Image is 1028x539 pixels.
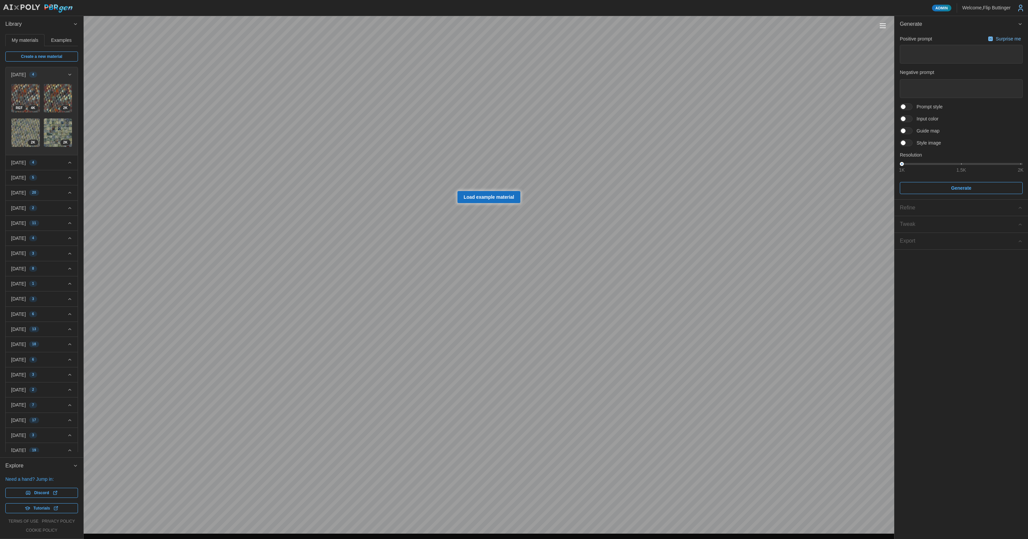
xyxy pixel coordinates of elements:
button: Surprise me [986,34,1023,43]
p: [DATE] [11,220,26,227]
span: 3 [32,433,34,438]
span: Tweak [900,216,1018,233]
span: 2 K [31,140,35,145]
button: [DATE]1 [6,276,78,291]
a: cookie policy [26,528,57,533]
p: [DATE] [11,159,26,166]
button: Generate [900,182,1023,194]
button: [DATE]3 [6,291,78,306]
p: Positive prompt [900,35,932,42]
p: [DATE] [11,250,26,257]
span: Discord [34,488,49,498]
div: Generate [894,32,1028,199]
span: My materials [12,38,38,42]
button: [DATE]3 [6,367,78,382]
p: Surprise me [996,35,1022,42]
button: [DATE]19 [6,443,78,458]
button: [DATE]6 [6,307,78,322]
p: Resolution [900,152,1023,158]
button: Refine [894,200,1028,216]
p: [DATE] [11,447,26,454]
img: AIxPoly PBRgen [3,4,73,13]
p: [DATE] [11,205,26,211]
span: Style image [913,140,941,146]
span: 3 [32,251,34,256]
a: xGWpigMoCxrrzH8I19Tp2K [44,84,73,113]
p: [DATE] [11,356,26,363]
p: [DATE] [11,311,26,318]
button: Export [894,233,1028,249]
span: Guide map [913,127,939,134]
div: Refine [900,204,1018,212]
span: 4 [32,160,34,165]
p: [DATE] [11,280,26,287]
button: [DATE]3 [6,246,78,261]
span: Generate [900,16,1018,32]
button: [DATE]8 [6,261,78,276]
p: [DATE] [11,174,26,181]
button: Generate [894,16,1028,32]
span: Export [900,233,1018,249]
p: [DATE] [11,386,26,393]
button: [DATE]4 [6,231,78,246]
a: Create a new material [5,52,78,62]
span: 11 [32,220,36,226]
p: [DATE] [11,326,26,333]
span: 17 [32,418,36,423]
span: 3 [32,372,34,377]
a: terms of use [8,519,38,524]
button: [DATE]7 [6,397,78,412]
span: 5 [32,175,34,180]
span: Create a new material [21,52,62,61]
a: h8yUGFMEzmwuNOFwn2kb2K [11,118,40,147]
p: Negative prompt [900,69,1023,76]
button: Tweak [894,216,1028,233]
span: 1 [32,281,34,286]
p: [DATE] [11,432,26,439]
p: [DATE] [11,265,26,272]
span: 6 [32,357,34,362]
a: affG4KWeTCLsxOuXvlx02K [44,118,73,147]
span: Load example material [464,191,514,203]
span: Examples [51,38,72,42]
span: Explore [5,458,73,474]
a: Load example material [457,191,521,203]
p: [DATE] [11,417,26,424]
button: [DATE]20 [6,185,78,200]
p: [DATE] [11,295,26,302]
span: 19 [32,448,36,453]
a: Discord [5,488,78,498]
p: [DATE] [11,341,26,348]
p: Welcome, Flip Buttinger [962,4,1011,11]
span: 2 [32,205,34,211]
img: xGWpigMoCxrrzH8I19Tp [44,84,72,112]
span: Input color [913,115,938,122]
a: 2Hd6IL2Zdga8VE87rZBC4KREF [11,84,40,113]
p: Need a hand? Jump in: [5,476,78,482]
span: Prompt style [913,103,943,110]
span: 13 [32,327,36,332]
span: Generate [951,182,971,194]
a: Tutorials [5,503,78,513]
span: Admin [935,5,948,11]
span: 4 [32,236,34,241]
p: [DATE] [11,189,26,196]
button: [DATE]4 [6,67,78,82]
span: Library [5,16,73,32]
a: privacy policy [42,519,75,524]
span: 7 [32,402,34,408]
p: [DATE] [11,235,26,242]
span: 4 K [31,105,35,111]
button: [DATE]4 [6,155,78,170]
span: 3 [32,296,34,302]
button: [DATE]3 [6,428,78,443]
span: Tutorials [33,504,50,513]
span: REF [16,105,23,111]
p: [DATE] [11,401,26,408]
button: [DATE]6 [6,352,78,367]
span: 20 [32,190,36,195]
span: 4 [32,72,34,77]
button: Toggle viewport controls [878,21,887,30]
button: [DATE]18 [6,337,78,352]
img: 2Hd6IL2Zdga8VE87rZBC [11,84,40,112]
